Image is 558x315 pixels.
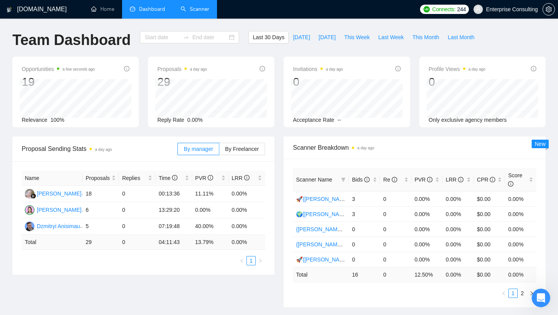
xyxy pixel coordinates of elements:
span: info-circle [172,175,177,180]
li: 2 [518,289,527,298]
td: 18 [83,186,119,202]
button: right [256,256,265,265]
td: 40.00% [192,218,229,235]
td: 3 [349,206,380,222]
td: $0.00 [474,252,505,267]
td: 16 [349,267,380,282]
a: 1 [509,289,517,298]
button: Last 30 Days [248,31,289,43]
span: 244 [457,5,466,14]
li: Next Page [256,256,265,265]
span: PVR [415,177,433,183]
button: left [499,289,508,298]
span: By Freelancer [225,146,259,152]
span: Bids [352,177,369,183]
td: 0.00% [443,206,474,222]
span: Profile Views [429,64,486,74]
a: 🚀{[PERSON_NAME]} Python | Django | AI / [296,196,403,202]
a: 2 [518,289,527,298]
button: left [237,256,246,265]
td: 13:29:20 [155,202,192,218]
span: info-circle [531,66,536,71]
span: Invitations [293,64,343,74]
td: 0.00% [505,252,536,267]
time: a few seconds ago [62,67,95,71]
td: 0 [119,235,155,250]
td: 3 [349,191,380,206]
span: Time [158,175,177,181]
span: Replies [122,174,146,182]
td: 0.00% [412,252,443,267]
span: Reply Rate [157,117,184,123]
li: 1 [246,256,256,265]
a: setting [542,6,555,12]
span: LRR [232,175,250,181]
button: [DATE] [289,31,314,43]
td: 13.79 % [192,235,229,250]
td: 0.00% [505,237,536,252]
td: 5 [83,218,119,235]
button: [DATE] [314,31,340,43]
span: filter [341,177,346,182]
span: Score [508,172,522,187]
td: 0 [119,218,155,235]
img: D [25,222,34,231]
td: $ 0.00 [474,267,505,282]
button: Last Week [374,31,408,43]
span: info-circle [427,177,432,182]
time: a day ago [357,146,374,150]
span: Last Week [378,33,404,42]
span: This Week [344,33,370,42]
a: EB[PERSON_NAME] [25,206,81,213]
td: 0.00% [505,191,536,206]
span: info-circle [244,175,250,180]
td: 12.50 % [412,267,443,282]
li: Next Page [527,289,536,298]
img: upwork-logo.png [424,6,430,12]
time: a day ago [190,67,207,71]
span: dashboard [130,6,135,12]
td: 0.00 % [229,235,265,250]
span: left [239,258,244,263]
span: CPR [477,177,495,183]
img: logo [7,3,12,16]
span: Last 30 Days [253,33,284,42]
span: Last Month [448,33,474,42]
span: PVR [195,175,214,181]
span: user [475,7,481,12]
a: searchScanner [181,6,209,12]
div: 29 [157,74,207,89]
td: 0.00% [192,202,229,218]
div: 19 [22,74,95,89]
td: 0 [119,202,155,218]
td: 6 [83,202,119,218]
th: Proposals [83,171,119,186]
a: 🚀{[PERSON_NAME]} Main | python | django | AI (+less than 30 h) [296,256,457,263]
td: 0.00% [443,222,474,237]
span: info-circle [124,66,129,71]
span: [DATE] [293,33,310,42]
td: 00:13:36 [155,186,192,202]
td: 0.00% [412,206,443,222]
span: info-circle [490,177,495,182]
th: Replies [119,171,155,186]
button: Last Month [443,31,479,43]
li: 1 [508,289,518,298]
button: This Month [408,31,443,43]
span: Connects: [432,5,455,14]
span: info-circle [260,66,265,71]
span: Proposal Sending Stats [22,144,177,154]
input: Start date [145,33,180,42]
span: 100% [50,117,64,123]
td: 0 [119,186,155,202]
span: right [258,258,263,263]
span: By manager [184,146,213,152]
td: 0 [380,191,412,206]
div: 0 [293,74,343,89]
span: Scanner Breakdown [293,143,536,152]
td: 0.00% [229,186,265,202]
div: Dzmitryi Anisimau [37,222,80,230]
a: DDzmitryi Anisimau [25,223,80,229]
span: Relevance [22,117,47,123]
span: filter [339,174,347,185]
